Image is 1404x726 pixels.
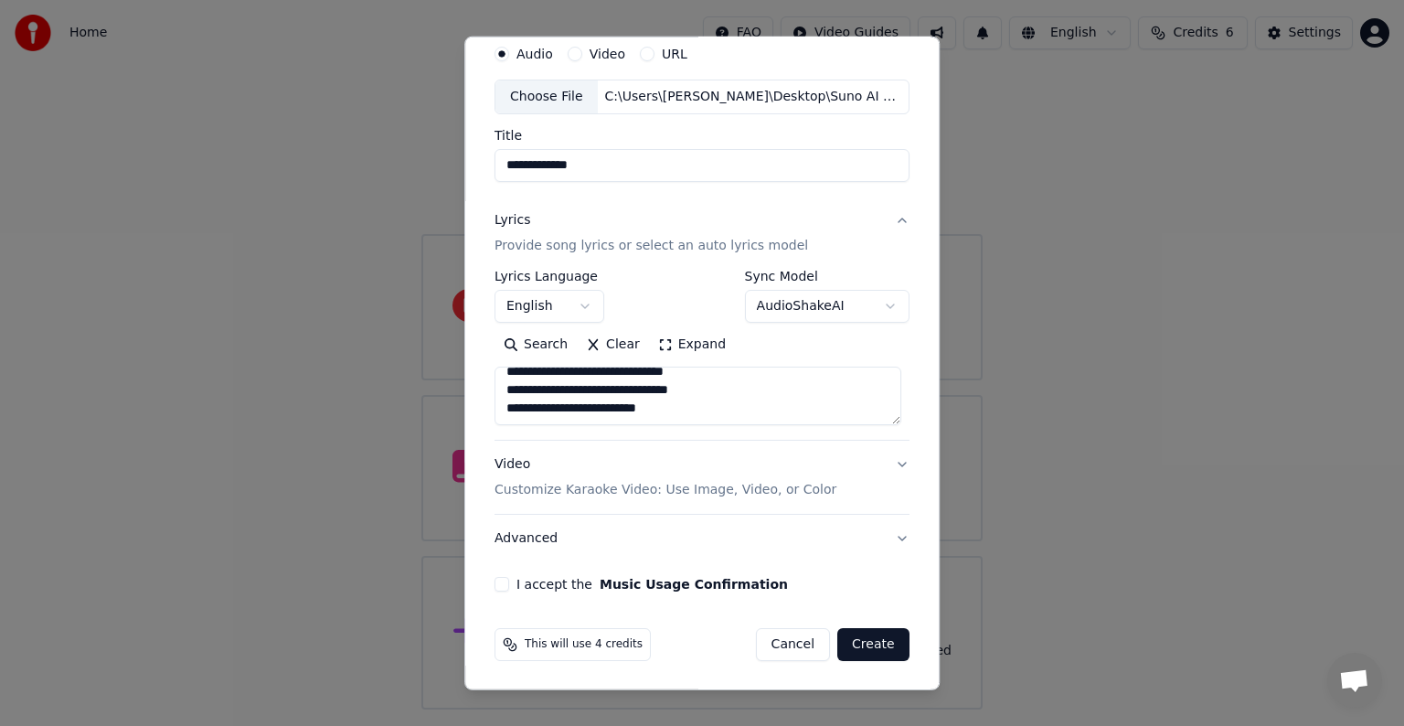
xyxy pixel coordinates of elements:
label: URL [662,48,687,60]
button: I accept the [600,578,788,591]
button: Clear [577,330,649,359]
div: Choose File [495,80,598,113]
button: Expand [649,330,735,359]
p: Provide song lyrics or select an auto lyrics model [495,237,808,255]
div: Video [495,455,836,499]
div: Lyrics [495,211,530,230]
span: This will use 4 credits [525,637,643,652]
label: Audio [516,48,553,60]
div: LyricsProvide song lyrics or select an auto lyrics model [495,270,909,440]
label: Lyrics Language [495,270,604,283]
button: Search [495,330,577,359]
button: Cancel [756,628,830,661]
label: I accept the [516,578,788,591]
p: Customize Karaoke Video: Use Image, Video, or Color [495,481,836,499]
button: Create [837,628,909,661]
button: Advanced [495,515,909,562]
label: Sync Model [745,270,909,283]
label: Title [495,129,909,142]
div: C:\Users\[PERSON_NAME]\Desktop\Suno AI Music Generator\Arthe World Songs\Lore Songs\Fathoms Below... [598,88,909,106]
button: VideoCustomize Karaoke Video: Use Image, Video, or Color [495,441,909,514]
button: LyricsProvide song lyrics or select an auto lyrics model [495,197,909,270]
label: Video [590,48,625,60]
